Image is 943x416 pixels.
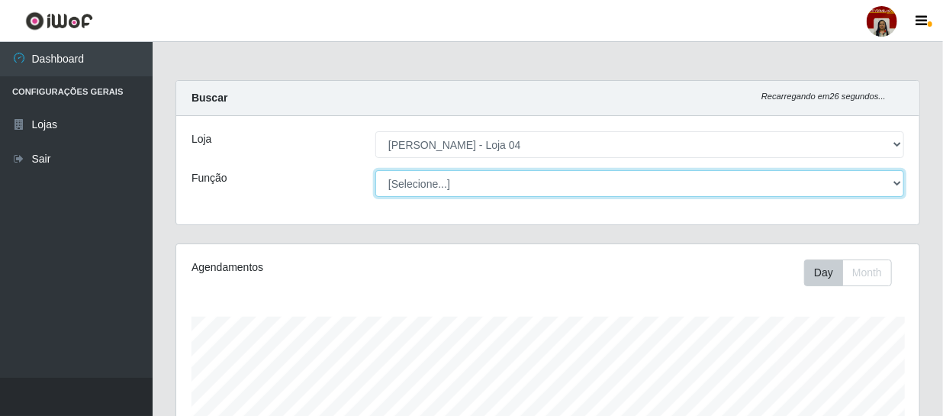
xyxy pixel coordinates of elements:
label: Função [191,170,227,186]
div: Agendamentos [191,260,475,276]
div: First group [804,260,892,286]
strong: Buscar [191,92,227,104]
button: Month [842,260,892,286]
img: CoreUI Logo [25,11,93,31]
button: Day [804,260,843,286]
label: Loja [191,131,211,147]
i: Recarregando em 26 segundos... [761,92,886,101]
div: Toolbar with button groups [804,260,904,286]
